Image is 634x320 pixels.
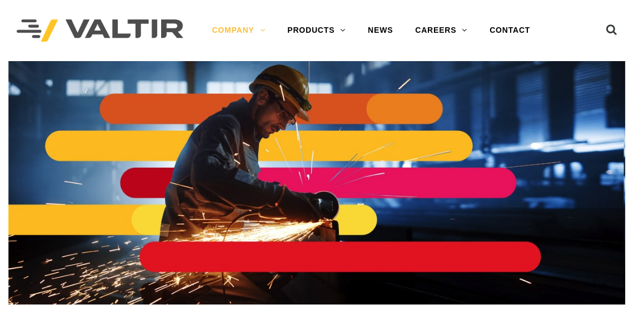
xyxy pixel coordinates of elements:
[357,19,404,42] a: NEWS
[478,19,541,42] a: CONTACT
[404,19,478,42] a: CAREERS
[276,19,357,42] a: PRODUCTS
[17,19,183,42] img: Valtir
[201,19,276,42] a: COMPANY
